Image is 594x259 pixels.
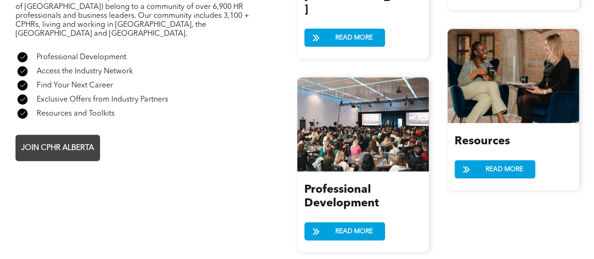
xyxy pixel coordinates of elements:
span: Exclusive Offers from Industry Partners [37,96,168,103]
span: READ MORE [332,223,376,240]
span: READ MORE [482,161,526,178]
span: Resources and Toolkits [37,110,115,118]
span: READ MORE [332,29,376,47]
a: READ MORE [455,160,535,179]
span: Professional Development [304,184,379,209]
span: Resources [455,136,510,147]
span: Access the Industry Network [37,68,133,75]
a: READ MORE [304,29,385,47]
a: READ MORE [304,222,385,241]
span: Professional Development [37,54,126,61]
span: JOIN CPHR ALBERTA [18,139,97,157]
a: JOIN CPHR ALBERTA [15,135,100,161]
span: Find Your Next Career [37,82,113,89]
